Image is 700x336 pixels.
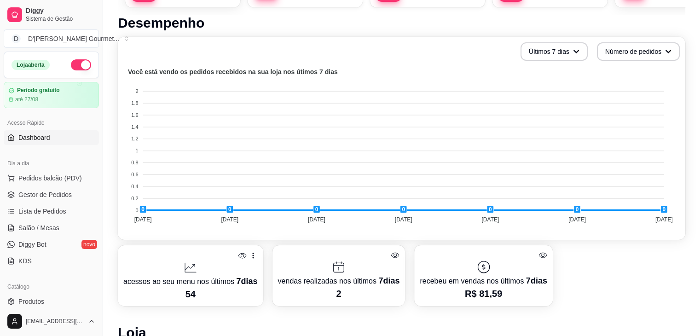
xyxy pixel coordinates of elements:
[128,68,338,75] text: Você está vendo os pedidos recebidos na sua loja nos útimos 7 dias
[4,82,99,108] a: Período gratuitoaté 27/08
[135,148,138,153] tspan: 1
[4,237,99,252] a: Diggy Botnovo
[12,60,50,70] div: Loja aberta
[4,220,99,235] a: Salão / Mesas
[597,42,680,61] button: Número de pedidos
[18,297,44,306] span: Produtos
[526,276,547,285] span: 7 dias
[135,88,138,94] tspan: 2
[4,187,99,202] a: Gestor de Pedidos
[118,15,685,31] h1: Desempenho
[18,133,50,142] span: Dashboard
[420,274,547,287] p: recebeu em vendas nos últimos
[4,4,99,26] a: DiggySistema de Gestão
[131,172,138,177] tspan: 0.6
[131,112,138,118] tspan: 1.6
[134,216,152,223] tspan: [DATE]
[71,59,91,70] button: Alterar Status
[18,190,72,199] span: Gestor de Pedidos
[131,136,138,141] tspan: 1.2
[4,294,99,309] a: Produtos
[131,124,138,130] tspan: 1.4
[26,318,84,325] span: [EMAIL_ADDRESS][DOMAIN_NAME]
[131,160,138,165] tspan: 0.8
[28,34,119,43] div: D'[PERSON_NAME] Gourmet ...
[131,100,138,106] tspan: 1.8
[278,274,400,287] p: vendas realizadas nos últimos
[4,254,99,268] a: KDS
[131,184,138,189] tspan: 0.4
[395,216,412,223] tspan: [DATE]
[278,287,400,300] p: 2
[18,223,59,232] span: Salão / Mesas
[18,174,82,183] span: Pedidos balcão (PDV)
[521,42,588,61] button: Últimos 7 dias
[123,275,258,288] p: acessos ao seu menu nos últimos
[236,277,257,286] span: 7 dias
[18,207,66,216] span: Lista de Pedidos
[26,7,95,15] span: Diggy
[308,216,325,223] tspan: [DATE]
[221,216,238,223] tspan: [DATE]
[15,96,38,103] article: até 27/08
[4,130,99,145] a: Dashboard
[12,34,21,43] span: D
[378,276,399,285] span: 7 dias
[26,15,95,23] span: Sistema de Gestão
[4,171,99,185] button: Pedidos balcão (PDV)
[481,216,499,223] tspan: [DATE]
[420,287,547,300] p: R$ 81,59
[123,288,258,301] p: 54
[18,240,46,249] span: Diggy Bot
[4,116,99,130] div: Acesso Rápido
[135,208,138,213] tspan: 0
[4,310,99,332] button: [EMAIL_ADDRESS][DOMAIN_NAME]
[4,279,99,294] div: Catálogo
[655,216,673,223] tspan: [DATE]
[17,87,60,94] article: Período gratuito
[18,256,32,266] span: KDS
[131,196,138,201] tspan: 0.2
[4,156,99,171] div: Dia a dia
[4,29,99,48] button: Select a team
[4,204,99,219] a: Lista de Pedidos
[568,216,586,223] tspan: [DATE]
